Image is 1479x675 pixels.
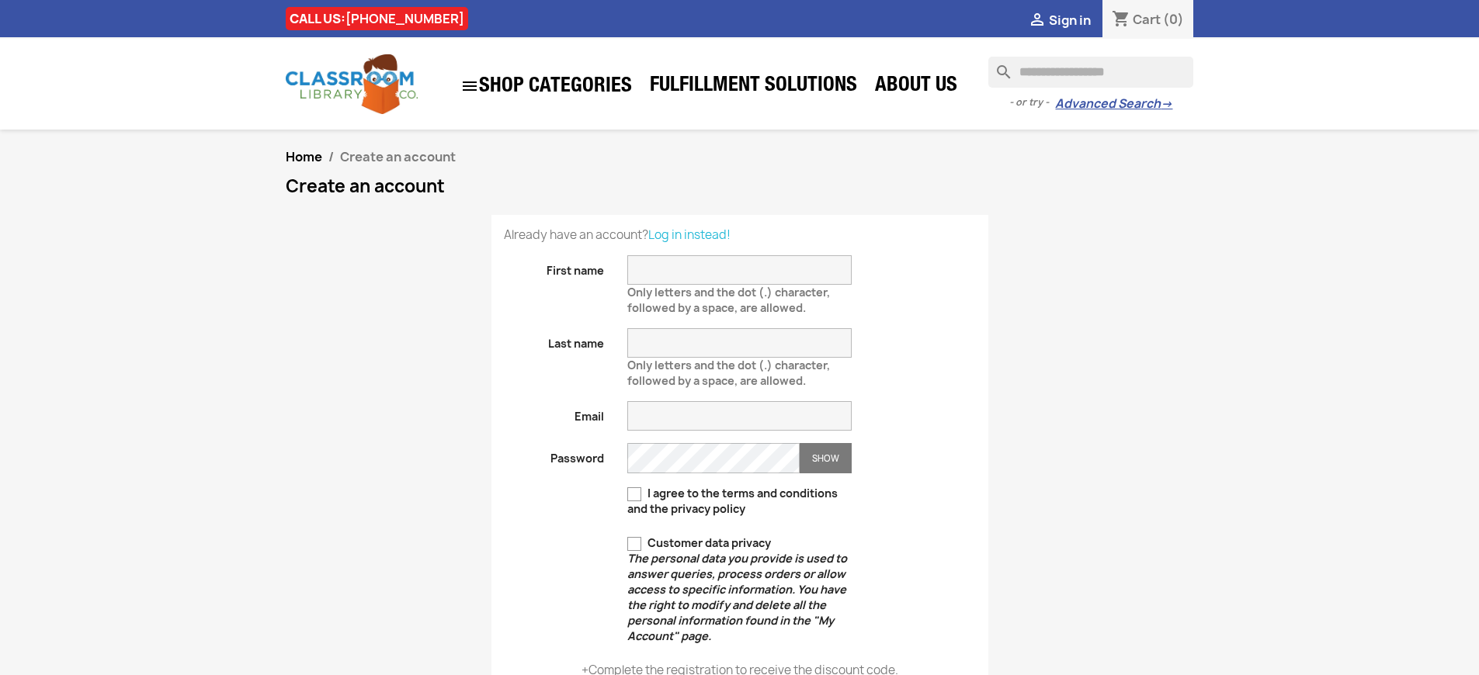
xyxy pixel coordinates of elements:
label: Customer data privacy [627,535,852,644]
a:  Sign in [1028,12,1091,29]
h1: Create an account [286,177,1194,196]
i:  [1028,12,1047,30]
input: Search [988,57,1193,88]
em: The personal data you provide is used to answer queries, process orders or allow access to specif... [627,551,847,643]
div: CALL US: [286,7,468,30]
img: Classroom Library Company [286,54,418,114]
input: Password input [627,443,800,473]
a: Log in instead! [648,227,731,243]
a: SHOP CATEGORIES [453,69,640,103]
label: Last name [492,328,616,351]
span: Only letters and the dot (.) character, followed by a space, are allowed. [627,351,830,388]
span: Cart [1133,11,1161,28]
label: Password [492,443,616,466]
a: Fulfillment Solutions [642,71,865,102]
i: search [988,57,1007,75]
a: [PHONE_NUMBER] [345,10,464,27]
label: Email [492,401,616,424]
p: Already have an account? [504,227,976,243]
span: - or try - [1009,95,1055,110]
label: I agree to the terms and conditions and the privacy policy [627,486,852,517]
span: → [1161,96,1172,112]
i:  [460,77,479,95]
i: shopping_cart [1112,11,1130,29]
button: Show [800,443,852,473]
span: (0) [1163,11,1184,28]
label: First name [492,255,616,279]
span: Create an account [340,148,456,165]
span: Sign in [1049,12,1091,29]
a: Home [286,148,322,165]
span: Only letters and the dot (.) character, followed by a space, are allowed. [627,279,830,315]
a: About Us [867,71,965,102]
a: Advanced Search→ [1055,96,1172,112]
